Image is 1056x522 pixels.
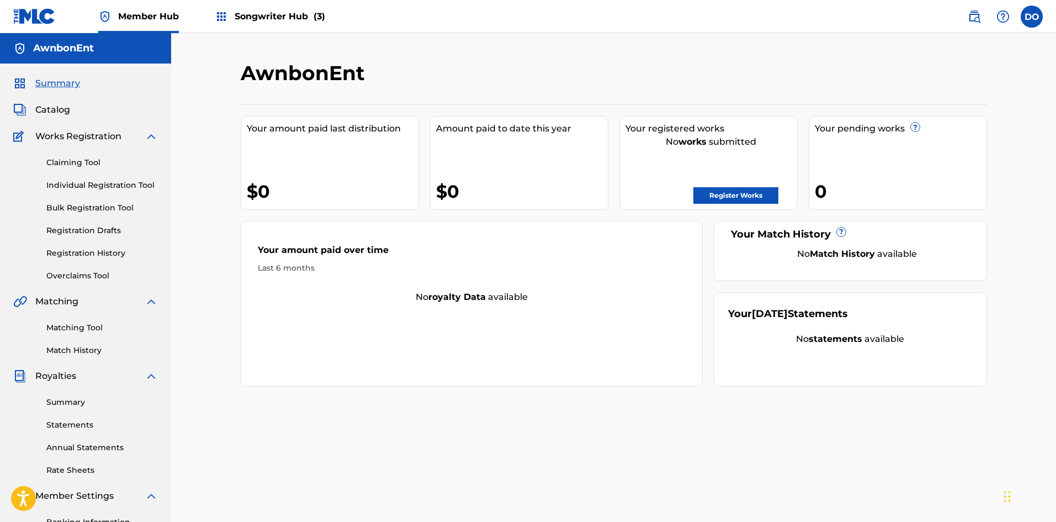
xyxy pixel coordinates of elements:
[33,42,94,55] h5: AwnbonEnt
[247,122,418,135] div: Your amount paid last distribution
[46,345,158,356] a: Match History
[13,103,70,117] a: CatalogCatalog
[996,10,1010,23] img: help
[728,333,973,346] div: No available
[911,123,920,131] span: ?
[241,61,370,86] h2: AwnbonEnt
[742,247,973,261] div: No available
[46,397,158,408] a: Summary
[13,295,27,308] img: Matching
[728,227,973,242] div: Your Match History
[1021,6,1043,28] div: User Menu
[992,6,1014,28] div: Help
[625,135,797,149] div: No submitted
[46,180,158,191] a: Individual Registration Tool
[815,122,986,135] div: Your pending works
[752,308,788,320] span: [DATE]
[13,489,26,503] img: Member Settings
[968,10,981,23] img: search
[46,465,158,476] a: Rate Sheets
[678,136,707,147] strong: works
[837,228,846,236] span: ?
[145,130,158,143] img: expand
[35,295,78,308] span: Matching
[13,130,28,143] img: Works Registration
[728,307,848,321] div: Your Statements
[13,370,26,383] img: Royalties
[693,187,778,204] a: Register Works
[145,295,158,308] img: expand
[625,122,797,135] div: Your registered works
[1004,480,1011,513] div: Drag
[1025,346,1056,435] iframe: Resource Center
[46,419,158,431] a: Statements
[13,77,26,90] img: Summary
[46,247,158,259] a: Registration History
[815,179,986,204] div: 0
[35,370,76,383] span: Royalties
[118,10,179,23] span: Member Hub
[35,77,80,90] span: Summary
[258,244,686,262] div: Your amount paid over time
[35,130,121,143] span: Works Registration
[46,225,158,236] a: Registration Drafts
[963,6,985,28] a: Public Search
[46,270,158,282] a: Overclaims Tool
[215,10,228,23] img: Top Rightsholders
[13,103,26,117] img: Catalog
[314,11,325,22] span: (3)
[235,10,325,23] span: Songwriter Hub
[13,77,80,90] a: SummarySummary
[35,103,70,117] span: Catalog
[98,10,112,23] img: Top Rightsholder
[46,442,158,454] a: Annual Statements
[436,179,608,204] div: $0
[13,42,26,55] img: Accounts
[145,489,158,503] img: expand
[258,262,686,274] div: Last 6 months
[241,291,703,304] div: No available
[46,322,158,334] a: Matching Tool
[145,370,158,383] img: expand
[46,157,158,168] a: Claiming Tool
[810,249,875,259] strong: Match History
[46,202,158,214] a: Bulk Registration Tool
[1001,469,1056,522] iframe: Chat Widget
[809,334,862,344] strong: statements
[35,489,114,503] span: Member Settings
[13,8,56,24] img: MLC Logo
[428,292,486,302] strong: royalty data
[247,179,418,204] div: $0
[436,122,608,135] div: Amount paid to date this year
